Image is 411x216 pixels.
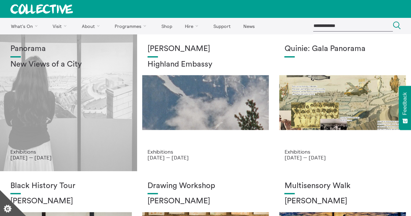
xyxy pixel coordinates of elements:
[10,197,127,206] h2: [PERSON_NAME]
[284,149,401,155] p: Exhibitions
[148,149,264,155] p: Exhibitions
[399,86,411,130] button: Feedback - Show survey
[284,182,401,191] h1: Multisensory Walk
[148,60,264,69] h2: Highland Embassy
[148,182,264,191] h1: Drawing Workshop
[10,182,127,191] h1: Black History Tour
[148,44,264,54] h1: [PERSON_NAME]
[284,44,401,54] h1: Quinie: Gala Panorama
[402,92,408,115] span: Feedback
[274,34,411,171] a: Josie Vallely Quinie: Gala Panorama Exhibitions [DATE] — [DATE]
[238,18,260,34] a: News
[10,44,127,54] h1: Panorama
[5,18,46,34] a: What's On
[284,197,401,206] h2: [PERSON_NAME]
[76,18,108,34] a: About
[10,149,127,155] p: Exhibitions
[284,155,401,160] p: [DATE] — [DATE]
[208,18,236,34] a: Support
[148,155,264,160] p: [DATE] — [DATE]
[148,197,264,206] h2: [PERSON_NAME]
[10,60,127,69] h2: New Views of a City
[137,34,274,171] a: Solar wheels 17 [PERSON_NAME] Highland Embassy Exhibitions [DATE] — [DATE]
[109,18,155,34] a: Programmes
[179,18,207,34] a: Hire
[47,18,75,34] a: Visit
[156,18,178,34] a: Shop
[10,155,127,160] p: [DATE] — [DATE]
